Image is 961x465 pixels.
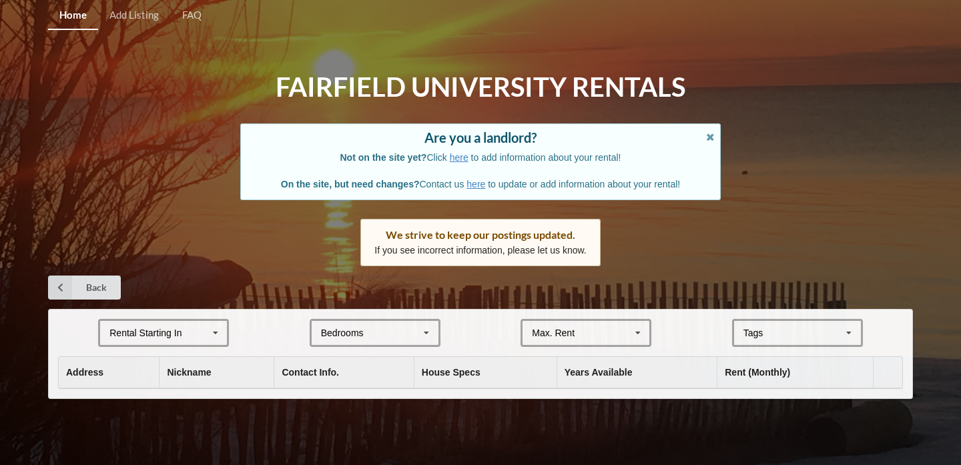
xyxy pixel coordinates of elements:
span: Click to add information about your rental! [340,152,621,163]
a: Add Listing [98,1,170,30]
div: Tags [740,326,783,341]
a: here [466,179,485,189]
div: Rental Starting In [109,328,182,338]
a: here [450,152,468,163]
th: Rent (Monthly) [717,357,872,388]
a: Home [48,1,98,30]
h1: Fairfield University Rentals [276,70,685,104]
a: Back [48,276,121,300]
th: Nickname [159,357,274,388]
span: Contact us to update or add information about your rental! [281,179,680,189]
th: Contact Info. [274,357,413,388]
div: Are you a landlord? [254,131,707,144]
p: If you see incorrect information, please let us know. [374,244,587,257]
div: We strive to keep our postings updated. [374,228,587,242]
th: Years Available [557,357,717,388]
th: Address [59,357,159,388]
div: Max. Rent [532,328,575,338]
b: On the site, but need changes? [281,179,420,189]
a: FAQ [171,1,213,30]
div: Bedrooms [321,328,364,338]
b: Not on the site yet? [340,152,427,163]
th: House Specs [414,357,557,388]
